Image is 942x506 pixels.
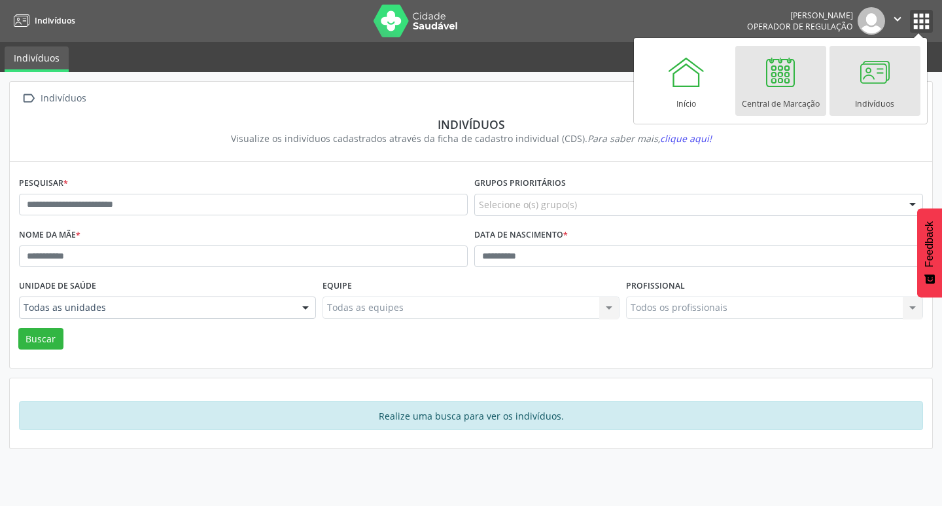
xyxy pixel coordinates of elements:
[747,21,853,32] span: Operador de regulação
[924,221,935,267] span: Feedback
[38,89,88,108] div: Indivíduos
[19,401,923,430] div: Realize uma busca para ver os indivíduos.
[747,10,853,21] div: [PERSON_NAME]
[474,173,566,194] label: Grupos prioritários
[479,198,577,211] span: Selecione o(s) grupo(s)
[19,89,38,108] i: 
[858,7,885,35] img: img
[829,46,920,116] a: Indivíduos
[9,10,75,31] a: Indivíduos
[19,225,80,245] label: Nome da mãe
[5,46,69,72] a: Indivíduos
[660,132,712,145] span: clique aqui!
[885,7,910,35] button: 
[917,208,942,297] button: Feedback - Mostrar pesquisa
[28,132,914,145] div: Visualize os indivíduos cadastrados através da ficha de cadastro individual (CDS).
[890,12,905,26] i: 
[474,225,568,245] label: Data de nascimento
[735,46,826,116] a: Central de Marcação
[19,89,88,108] a:  Indivíduos
[19,173,68,194] label: Pesquisar
[910,10,933,33] button: apps
[587,132,712,145] i: Para saber mais,
[641,46,732,116] a: Início
[323,276,352,297] label: Equipe
[626,276,685,297] label: Profissional
[28,117,914,132] div: Indivíduos
[19,276,96,297] label: Unidade de saúde
[35,15,75,26] span: Indivíduos
[24,301,289,314] span: Todas as unidades
[18,328,63,350] button: Buscar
